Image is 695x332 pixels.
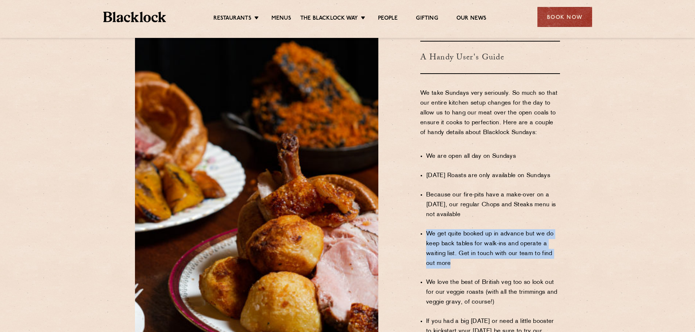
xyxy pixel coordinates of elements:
a: People [378,15,398,23]
img: BL_Textured_Logo-footer-cropped.svg [103,12,166,22]
li: [DATE] Roasts are only available on Sundays [426,171,560,181]
a: Our News [456,15,487,23]
li: We love the best of British veg too so look out for our veggie roasts (with all the trimmings and... [426,278,560,307]
a: Gifting [416,15,438,23]
li: We get quite booked up in advance but we do keep back tables for walk-ins and operate a waiting l... [426,229,560,269]
li: Because our fire-pits have a make-over on a [DATE], our regular Chops and Steaks menu is not avai... [426,190,560,220]
h3: A Handy User's Guide [420,41,560,74]
p: We take Sundays very seriously. So much so that our entire kitchen setup changes for the day to a... [420,89,560,148]
li: We are open all day on Sundays [426,152,560,161]
a: The Blacklock Way [300,15,358,23]
div: Book Now [537,7,592,27]
a: Menus [271,15,291,23]
a: Restaurants [213,15,251,23]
